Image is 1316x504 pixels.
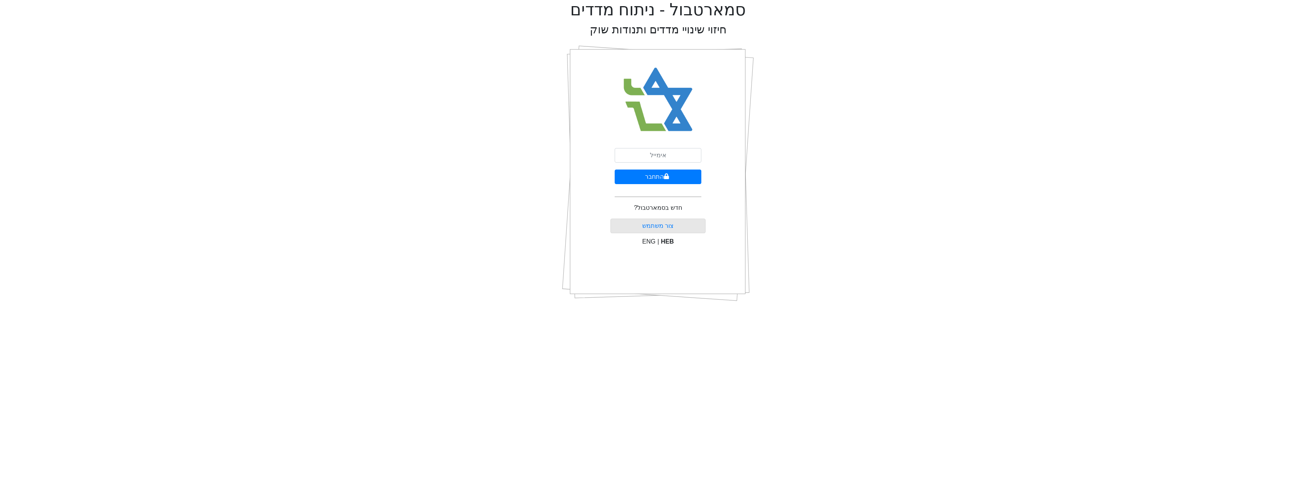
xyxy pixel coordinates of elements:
[590,23,727,36] h2: חיזוי שינויי מדדים ותנודות שוק
[657,238,659,245] span: |
[642,238,656,245] span: ENG
[617,58,700,142] img: Smart Bull
[634,203,682,212] p: חדש בסמארטבול?
[661,238,674,245] span: HEB
[642,222,674,229] a: צור משתמש
[615,148,701,163] input: אימייל
[610,219,706,233] button: צור משתמש
[615,170,701,184] button: התחבר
